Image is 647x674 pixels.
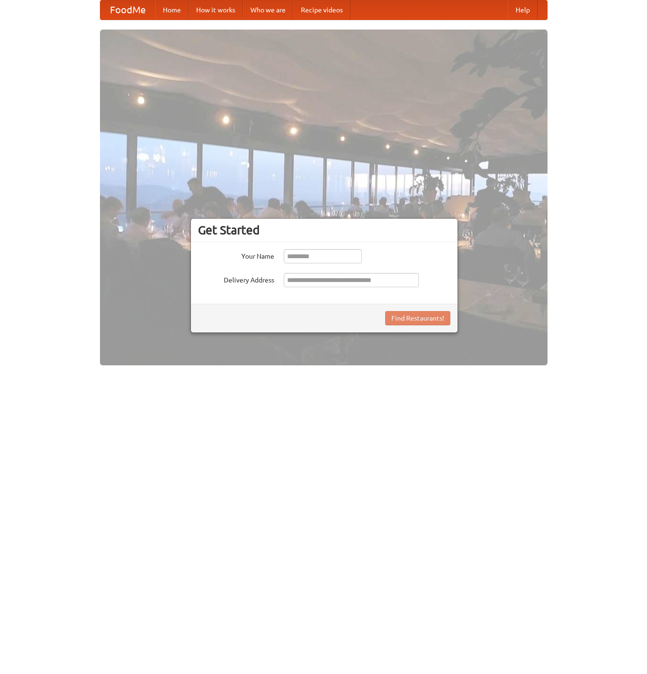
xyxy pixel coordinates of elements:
[100,0,155,20] a: FoodMe
[189,0,243,20] a: How it works
[508,0,538,20] a: Help
[243,0,293,20] a: Who we are
[198,249,274,261] label: Your Name
[385,311,450,325] button: Find Restaurants!
[293,0,350,20] a: Recipe videos
[155,0,189,20] a: Home
[198,223,450,237] h3: Get Started
[198,273,274,285] label: Delivery Address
